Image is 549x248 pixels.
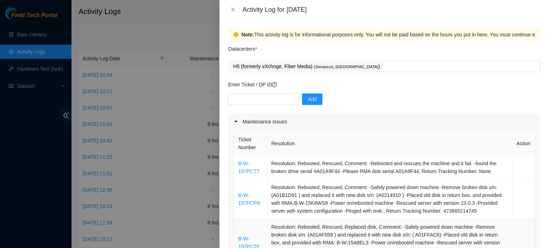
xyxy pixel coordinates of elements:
span: question-circle [272,82,277,87]
p: H5 (formerly vXchnge, Fiber Media) ) [233,62,380,71]
p: Enter Ticket / DP ID [228,81,540,88]
a: B-W-157PCT7 [238,161,259,174]
p: Datacenters [228,41,257,53]
span: Add [308,95,317,103]
strong: Note: [241,31,254,39]
th: Ticket Number [234,132,267,156]
span: exclamation-circle [233,32,238,37]
div: Maintenance Issues [228,113,540,130]
div: Activity Log for [DATE] [242,6,540,14]
td: Resolution: Rebooted, Rescued, Comment: -Rebooted and rescues the machine and it fail. -found the... [267,156,513,179]
button: Close [228,6,238,13]
td: Resolution: Rebooted, Rescued, Comment: -Safely powered down machine -Remove broken disk s/n: (A0... [267,179,513,219]
th: Action [513,132,535,156]
th: Resolution [267,132,513,156]
button: Add [302,93,322,105]
a: B-W-157PCPR [238,192,260,206]
span: close [230,7,236,12]
span: ( Secaucus, [GEOGRAPHIC_DATA] [314,65,378,69]
span: caret-right [234,120,238,124]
